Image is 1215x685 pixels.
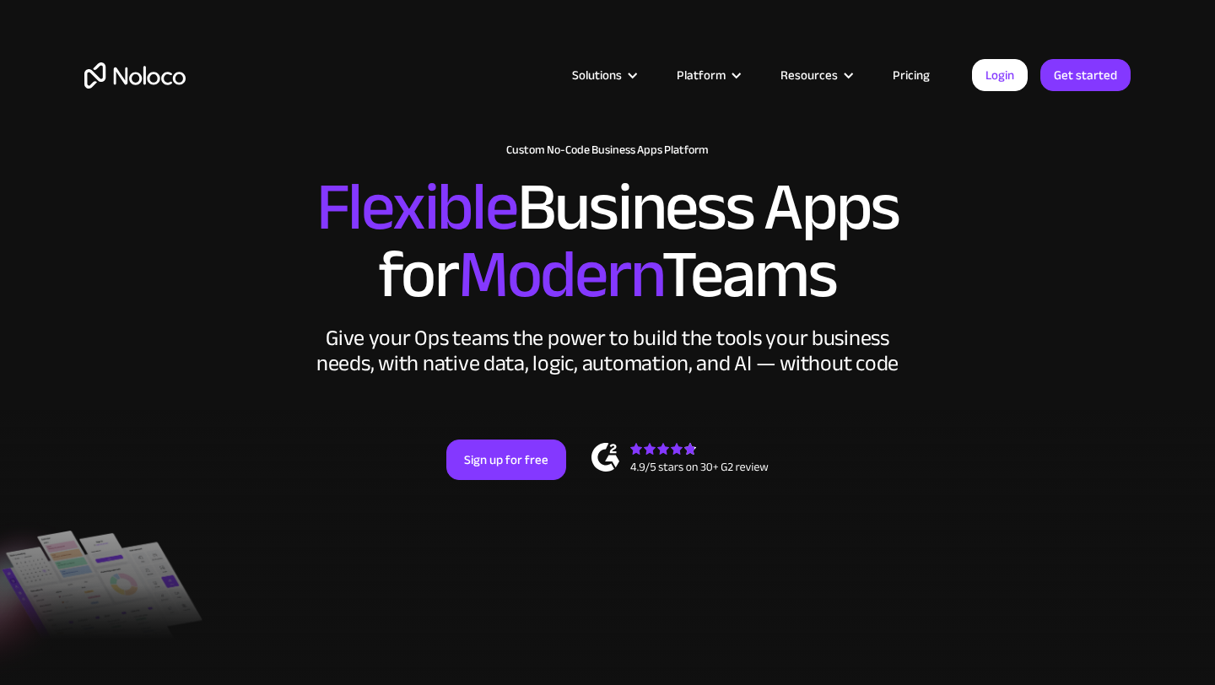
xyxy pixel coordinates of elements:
[780,64,838,86] div: Resources
[458,212,661,337] span: Modern
[872,64,951,86] a: Pricing
[84,174,1131,309] h2: Business Apps for Teams
[551,64,656,86] div: Solutions
[446,440,566,480] a: Sign up for free
[759,64,872,86] div: Resources
[84,62,186,89] a: home
[677,64,726,86] div: Platform
[1040,59,1131,91] a: Get started
[312,326,903,376] div: Give your Ops teams the power to build the tools your business needs, with native data, logic, au...
[316,144,517,270] span: Flexible
[656,64,759,86] div: Platform
[972,59,1028,91] a: Login
[572,64,622,86] div: Solutions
